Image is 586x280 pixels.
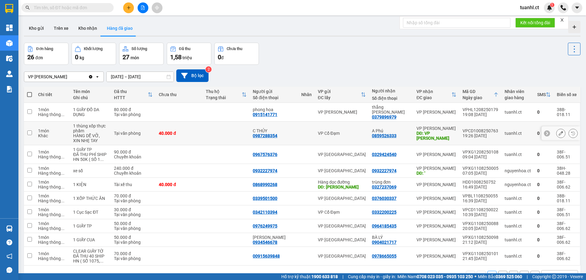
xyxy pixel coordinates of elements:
button: Chưa thu0đ [214,43,259,65]
div: DĐ: ' [416,171,456,176]
div: 30.000 đ [114,207,153,212]
div: Hàng thông thường [38,240,67,245]
span: ... [61,240,64,245]
div: 0987288354 [253,133,277,138]
div: 1 món [38,107,67,112]
div: 0964185435 [372,224,397,228]
div: 09:04 [DATE] [463,154,498,159]
span: triệu [182,55,192,60]
span: Hỗ trợ kỹ thuật: [281,273,338,280]
div: VPXG1208250108 [463,150,498,154]
div: Tại văn phòng [114,226,153,231]
div: VPXG1108250098 [463,235,498,240]
div: ANH CHUNG [253,235,295,240]
div: VP [PERSON_NAME] [416,182,456,187]
strong: 0369 525 060 [496,274,522,279]
span: ... [61,226,64,231]
div: 38H-048.28 [557,166,577,176]
span: search [25,6,30,10]
div: Hàng thông thường [38,212,67,217]
div: tuanhl.ct [505,152,531,157]
img: logo-vxr [5,4,13,13]
span: notification [6,253,12,259]
div: 0329424540 [372,152,397,157]
div: 0342110394 [253,210,277,215]
span: 1,58 [170,53,182,61]
div: phong hoa [253,107,295,112]
div: Khác [38,133,67,138]
div: 0 [537,152,551,157]
img: warehouse-icon [6,225,13,232]
div: 1 GIẤY CUA [73,237,108,242]
div: Biển số xe [557,92,577,97]
div: 1 Cục Sạc ĐT [73,210,108,215]
div: DĐ: VP Hoàng Liệt [416,131,456,141]
div: VP [GEOGRAPHIC_DATA] [318,237,366,242]
div: Trạng thái [206,95,242,100]
div: 0 [537,110,551,115]
button: 2 [498,271,507,280]
button: file-add [138,2,148,13]
svg: Clear value [88,74,93,79]
div: Tại văn phòng [114,256,153,261]
div: VPXG1108250005 [463,166,498,171]
div: tuanhl.ct [505,131,531,136]
div: ĐÃ THU 40 SHIP HN ( SỐ 1075, ĐƯỜNG GIẢI PHÒNG, PHƯỜNG THỊNH LIỆT, HOÀNG MAI, HÀ NỘI) [73,254,108,263]
div: ĐC giao [416,95,451,100]
div: 38F-006.51 [557,150,577,159]
div: 0976249975 [253,224,277,228]
div: xe số [73,168,108,173]
span: plus [127,6,131,10]
div: CLEAR GIẤY TỜ [73,249,108,254]
div: Đã thu [114,89,148,94]
th: Toggle SortBy [413,87,459,103]
div: VP [PERSON_NAME] [416,152,456,157]
div: Hàng dọc đường [318,180,366,185]
div: 38F-006.51 [557,207,577,217]
div: HÀNG DỄ VỠ, XIN NHẸ TAY [73,133,108,143]
div: Tạo kho hàng mới [568,21,580,33]
button: Trên xe [49,21,73,36]
span: tuanhl.ct [515,4,544,11]
th: Toggle SortBy [315,87,369,103]
div: ĐÃ THU PHÍ SHIP HN 50K ( SỐ 1 PHẠM TU, TÂN TRIỀU, THANH TRÌ, HÀ NỘI) [73,152,108,162]
div: 1 món [38,221,67,226]
div: 240.000 đ [114,166,153,171]
div: 1 món [38,193,67,198]
div: thắng vân [372,105,410,115]
div: 1 XỐP THỨC ĂN [73,196,108,201]
div: VP [PERSON_NAME] [416,196,456,201]
div: Người nhận [372,88,410,93]
span: ... [61,112,64,117]
div: DĐ: XUÂN THÀNH [318,185,366,189]
div: Khối lượng [84,47,103,51]
div: 07:05 [DATE] [463,171,498,176]
div: VP [PERSON_NAME] [416,166,456,171]
span: | [527,273,528,280]
div: Nhãn [301,92,312,97]
div: Tại văn phòng [114,198,153,203]
div: tuanhl.ct [505,210,531,215]
th: Toggle SortBy [534,87,554,103]
div: VP [GEOGRAPHIC_DATA] [318,152,366,157]
div: trùng đơn [372,180,410,185]
button: Kết nối tổng đài [515,18,555,28]
div: 20:05 [DATE] [463,226,498,231]
div: tuanhl.ct [505,196,531,201]
div: VP [PERSON_NAME] [416,110,456,115]
div: 19:26 [DATE] [463,133,498,138]
div: tuanhl.ct [505,110,531,115]
div: 0859526333 [372,133,397,138]
div: Tại văn phòng [114,240,153,245]
span: đ [221,55,224,60]
span: Kết nối tổng đài [520,19,550,26]
input: Selected VP Hoàng Liệt. [68,74,68,80]
div: 1 GIẤY TP [73,224,108,228]
input: Tìm tên, số ĐT hoặc mã đơn [34,4,106,11]
div: Số lượng [131,47,147,51]
div: Hàng thông thường [38,256,67,261]
button: plus [123,2,134,13]
div: 0915141771 [253,112,277,117]
div: 80.000 đ [114,107,153,112]
div: 0 [537,254,551,259]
